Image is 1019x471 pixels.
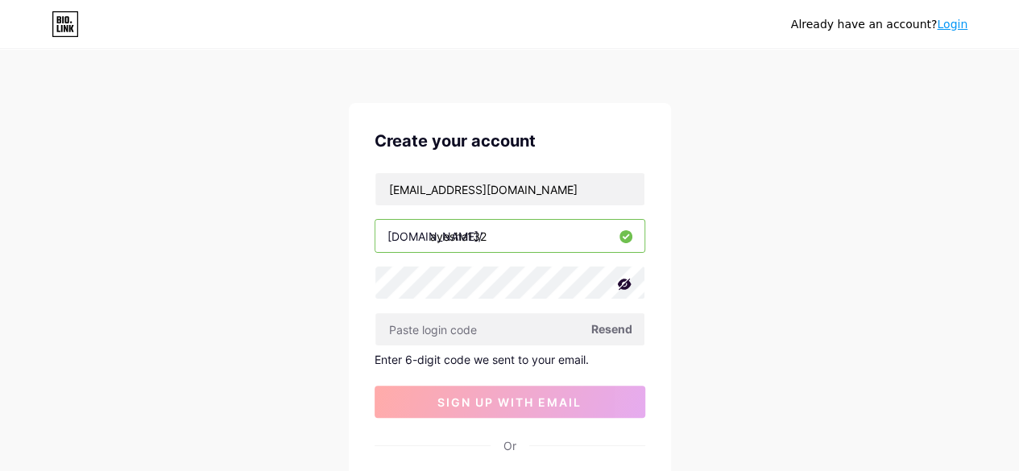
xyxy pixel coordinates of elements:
[375,386,645,418] button: sign up with email
[375,173,644,205] input: Email
[375,313,644,345] input: Paste login code
[437,395,582,409] span: sign up with email
[591,320,632,337] span: Resend
[503,437,516,454] div: Or
[387,228,483,245] div: [DOMAIN_NAME]/
[375,353,645,366] div: Enter 6-digit code we sent to your email.
[791,16,967,33] div: Already have an account?
[937,18,967,31] a: Login
[375,129,645,153] div: Create your account
[375,220,644,252] input: username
